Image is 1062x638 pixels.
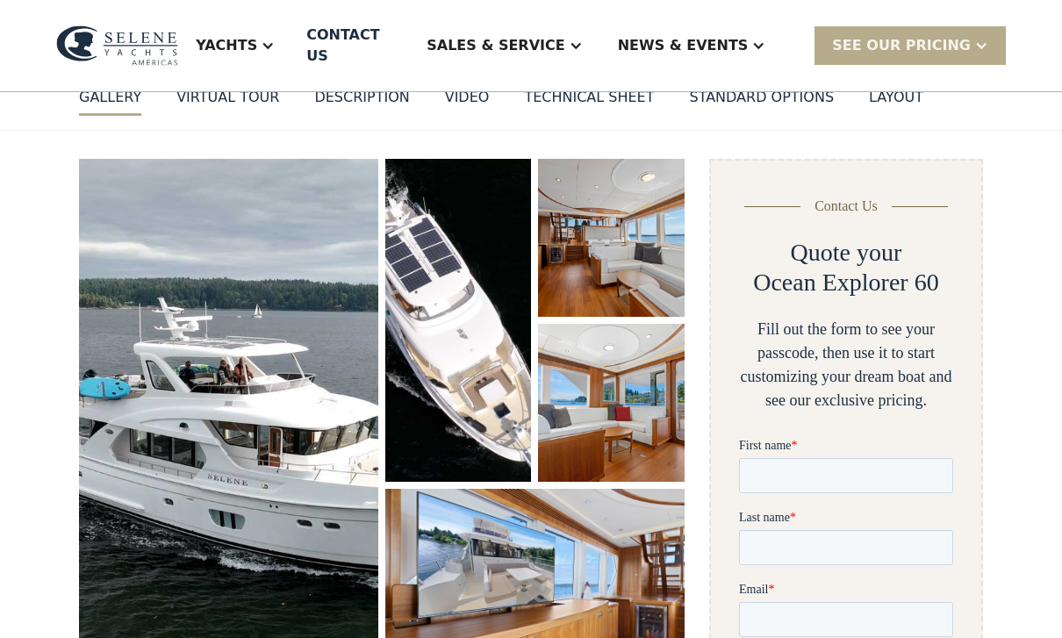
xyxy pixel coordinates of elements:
[427,35,564,56] div: Sales & Service
[814,197,878,218] div: Contact Us
[56,25,178,65] img: logo
[753,269,938,298] h2: Ocean Explorer 60
[306,25,395,67] div: Contact US
[196,35,257,56] div: Yachts
[524,88,654,117] a: Technical sheet
[79,88,141,109] div: GALLERY
[178,11,292,81] div: Yachts
[538,160,684,318] a: open lightbox
[869,88,923,109] div: layout
[689,88,834,109] div: standard options
[618,35,749,56] div: News & EVENTS
[869,88,923,117] a: layout
[600,11,784,81] div: News & EVENTS
[79,88,141,117] a: GALLERY
[409,11,599,81] div: Sales & Service
[314,88,409,109] div: DESCRIPTION
[739,319,953,413] div: Fill out the form to see your passcode, then use it to start customizing your dream boat and see ...
[814,26,1006,64] div: SEE Our Pricing
[445,88,490,109] div: VIDEO
[524,88,654,109] div: Technical sheet
[689,88,834,117] a: standard options
[176,88,279,109] div: VIRTUAL TOUR
[314,88,409,117] a: DESCRIPTION
[538,325,684,483] a: open lightbox
[791,239,902,269] h2: Quote your
[385,160,531,483] a: open lightbox
[445,88,490,117] a: VIDEO
[176,88,279,117] a: VIRTUAL TOUR
[832,35,971,56] div: SEE Our Pricing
